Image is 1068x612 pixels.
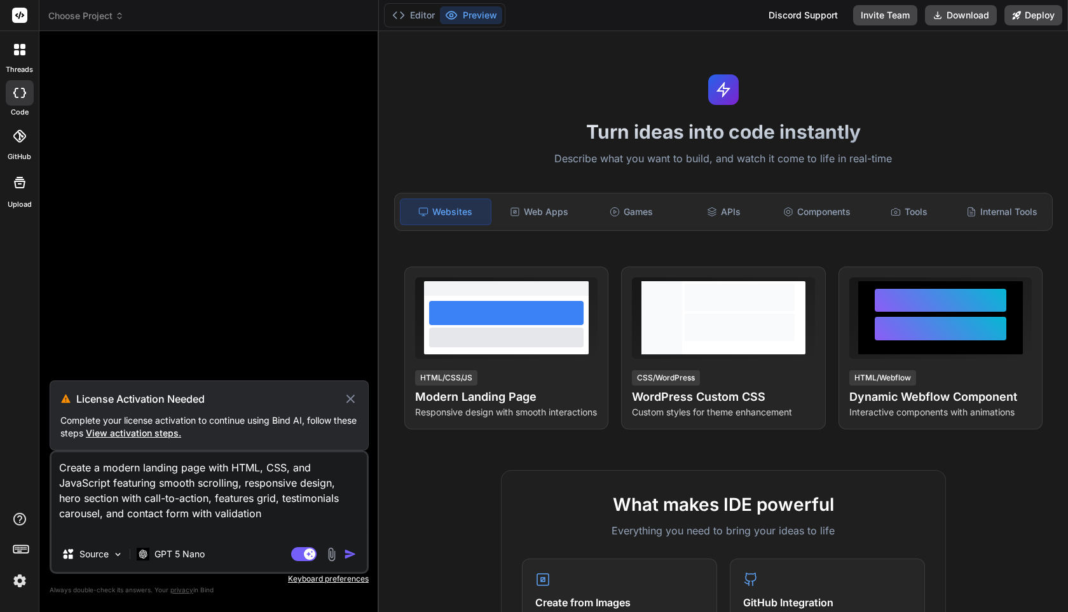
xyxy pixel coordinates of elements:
[522,491,925,518] h2: What makes IDE powerful
[679,198,769,225] div: APIs
[415,388,598,406] h4: Modern Landing Page
[522,523,925,538] p: Everything you need to bring your ideas to life
[344,548,357,560] img: icon
[170,586,193,594] span: privacy
[387,6,440,24] button: Editor
[632,388,814,406] h4: WordPress Custom CSS
[632,406,814,419] p: Custom styles for theme enhancement
[849,388,1032,406] h4: Dynamic Webflow Component
[632,370,700,386] div: CSS/WordPress
[415,370,477,386] div: HTML/CSS/JS
[50,574,369,584] p: Keyboard preferences
[849,370,916,386] div: HTML/Webflow
[387,151,1060,167] p: Describe what you want to build, and watch it come to life in real-time
[76,391,343,407] h3: License Activation Needed
[11,107,29,118] label: code
[400,198,491,225] div: Websites
[324,547,339,562] img: attachment
[137,548,149,560] img: GPT 5 Nano
[113,549,123,560] img: Pick Models
[60,414,358,440] p: Complete your license activation to continue using Bind AI, follow these steps
[415,406,598,419] p: Responsive design with smooth interactions
[51,452,367,536] textarea: Create a modern landing page with HTML, CSS, and JavaScript featuring smooth scrolling, responsiv...
[9,570,31,592] img: settings
[586,198,676,225] div: Games
[387,120,1060,143] h1: Turn ideas into code instantly
[48,10,124,22] span: Choose Project
[79,548,109,560] p: Source
[772,198,862,225] div: Components
[849,406,1032,419] p: Interactive components with animations
[50,584,369,596] p: Always double-check its answers. Your in Bind
[440,6,502,24] button: Preview
[494,198,584,225] div: Web Apps
[743,595,912,610] h4: GitHub Integration
[865,198,955,225] div: Tools
[8,199,32,210] label: Upload
[1004,5,1062,25] button: Deploy
[154,548,205,560] p: GPT 5 Nano
[86,428,181,438] span: View activation steps.
[853,5,917,25] button: Invite Team
[6,64,33,75] label: threads
[535,595,704,610] h4: Create from Images
[761,5,845,25] div: Discord Support
[957,198,1047,225] div: Internal Tools
[925,5,997,25] button: Download
[8,151,31,162] label: GitHub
